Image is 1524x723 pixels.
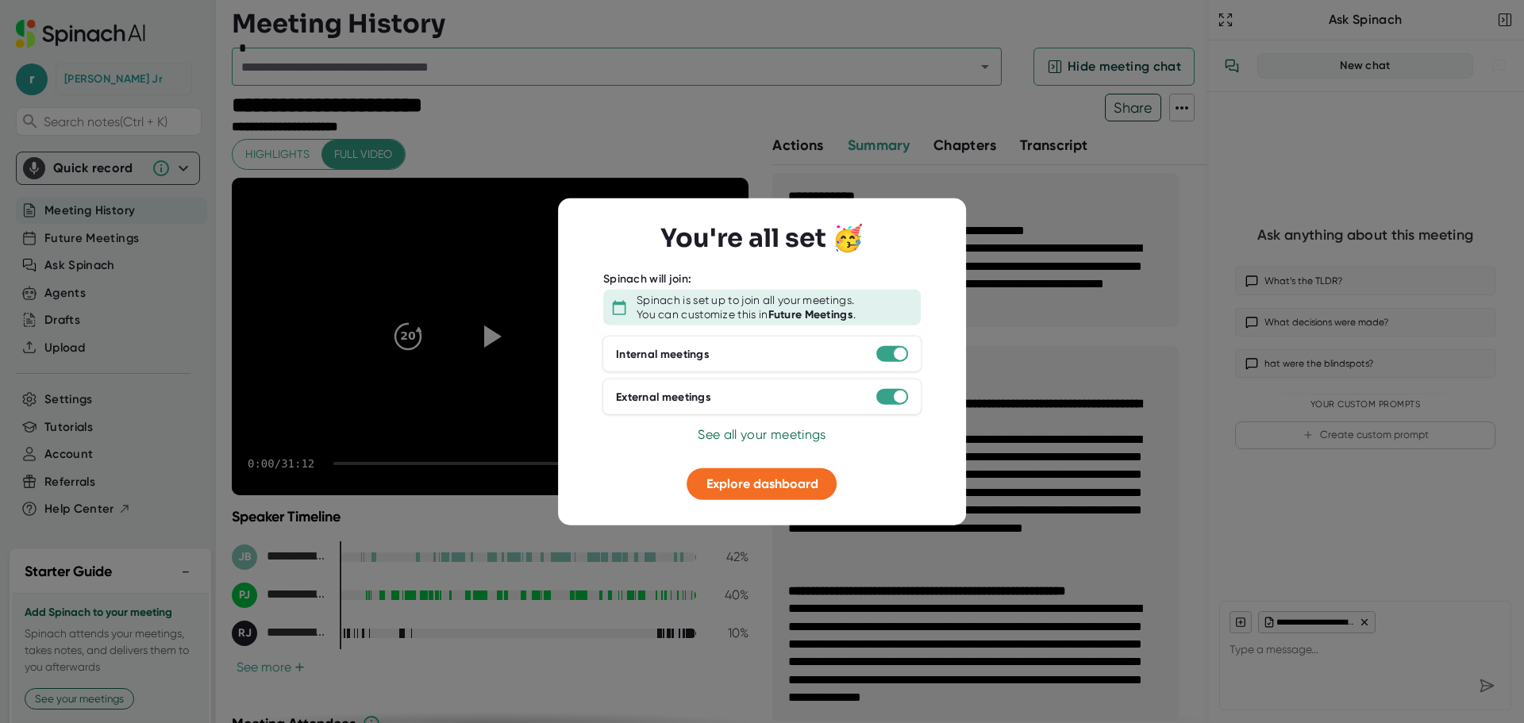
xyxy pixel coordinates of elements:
[616,390,711,404] div: External meetings
[698,427,825,442] span: See all your meetings
[637,294,854,308] div: Spinach is set up to join all your meetings.
[706,476,818,491] span: Explore dashboard
[637,307,856,321] div: You can customize this in .
[616,347,710,361] div: Internal meetings
[768,307,854,321] b: Future Meetings
[660,223,864,253] h3: You're all set 🥳
[603,271,691,286] div: Spinach will join:
[698,425,825,444] button: See all your meetings
[687,468,837,500] button: Explore dashboard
